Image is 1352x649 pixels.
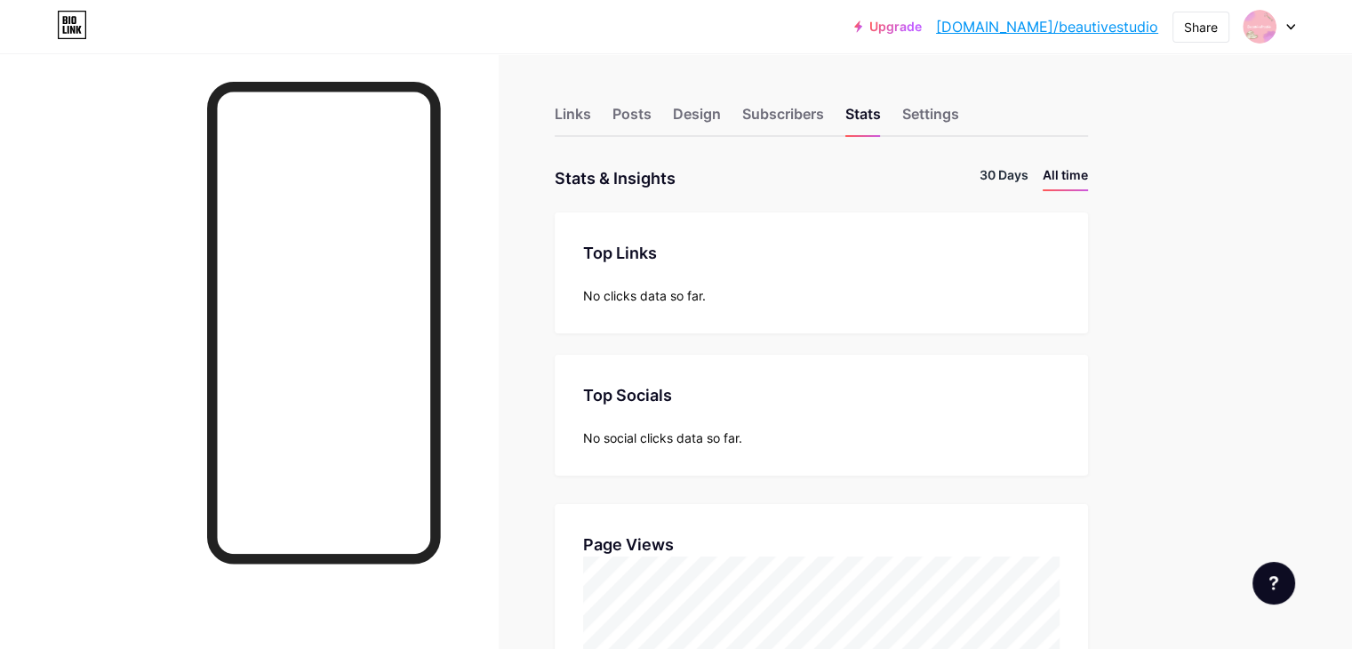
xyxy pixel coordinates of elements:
div: No clicks data so far. [583,286,1060,305]
div: Design [673,103,721,135]
div: Top Socials [583,383,1060,407]
a: Upgrade [854,20,922,34]
a: [DOMAIN_NAME]/beautivestudio [936,16,1158,37]
div: No social clicks data so far. [583,429,1060,447]
div: Posts [612,103,652,135]
div: Stats [845,103,881,135]
div: Page Views [583,533,1060,557]
div: Share [1184,18,1218,36]
img: Naruto Nikolov [1243,10,1276,44]
li: All time [1043,165,1088,191]
div: Stats & Insights [555,165,676,191]
div: Links [555,103,591,135]
div: Subscribers [742,103,824,135]
li: 30 Days [980,165,1028,191]
div: Settings [902,103,959,135]
div: Top Links [583,241,1060,265]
